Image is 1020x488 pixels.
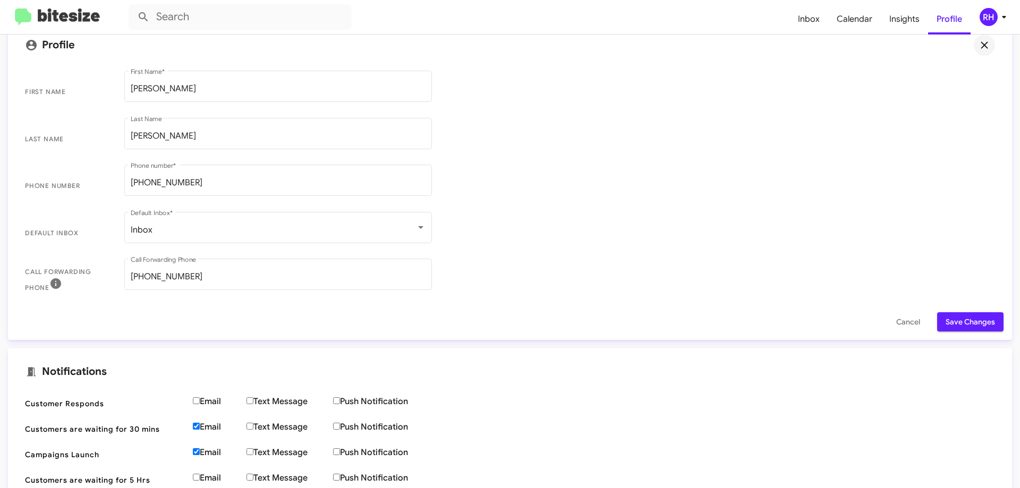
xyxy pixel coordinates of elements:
[246,447,333,458] label: Text Message
[333,397,340,404] input: Push Notification
[333,474,340,481] input: Push Notification
[246,397,253,404] input: Text Message
[333,447,433,458] label: Push Notification
[193,397,200,404] input: Email
[881,4,928,35] a: Insights
[980,8,998,26] div: RH
[131,84,426,93] input: Example: John
[25,35,995,56] mat-card-title: Profile
[25,181,108,191] span: Phone number
[246,448,253,455] input: Text Message
[131,272,426,281] input: +000 000000000
[25,134,108,144] span: Last Name
[193,473,246,483] label: Email
[246,396,333,407] label: Text Message
[333,396,433,407] label: Push Notification
[246,474,253,481] input: Text Message
[25,398,184,409] span: Customer Responds
[333,422,433,432] label: Push Notification
[131,131,426,141] input: Example: Wick
[25,475,184,485] span: Customers are waiting for 5 Hrs
[333,473,433,483] label: Push Notification
[25,365,995,378] mat-card-title: Notifications
[25,424,184,434] span: Customers are waiting for 30 mins
[789,4,828,35] a: Inbox
[888,312,929,331] button: Cancel
[131,178,426,187] input: +000 000000000
[25,87,108,97] span: First Name
[193,448,200,455] input: Email
[246,473,333,483] label: Text Message
[828,4,881,35] a: Calendar
[928,4,971,35] a: Profile
[937,312,1004,331] button: Save Changes
[333,423,340,430] input: Push Notification
[896,312,920,331] span: Cancel
[25,228,108,238] span: Default Inbox
[193,396,246,407] label: Email
[246,422,333,432] label: Text Message
[333,448,340,455] input: Push Notification
[971,8,1008,26] button: RH
[193,474,200,481] input: Email
[193,447,246,458] label: Email
[193,423,200,430] input: Email
[193,422,246,432] label: Email
[946,312,995,331] span: Save Changes
[25,449,184,460] span: Campaigns Launch
[246,423,253,430] input: Text Message
[129,4,352,30] input: Search
[131,225,152,235] span: Inbox
[25,267,108,293] span: Call Forwarding Phone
